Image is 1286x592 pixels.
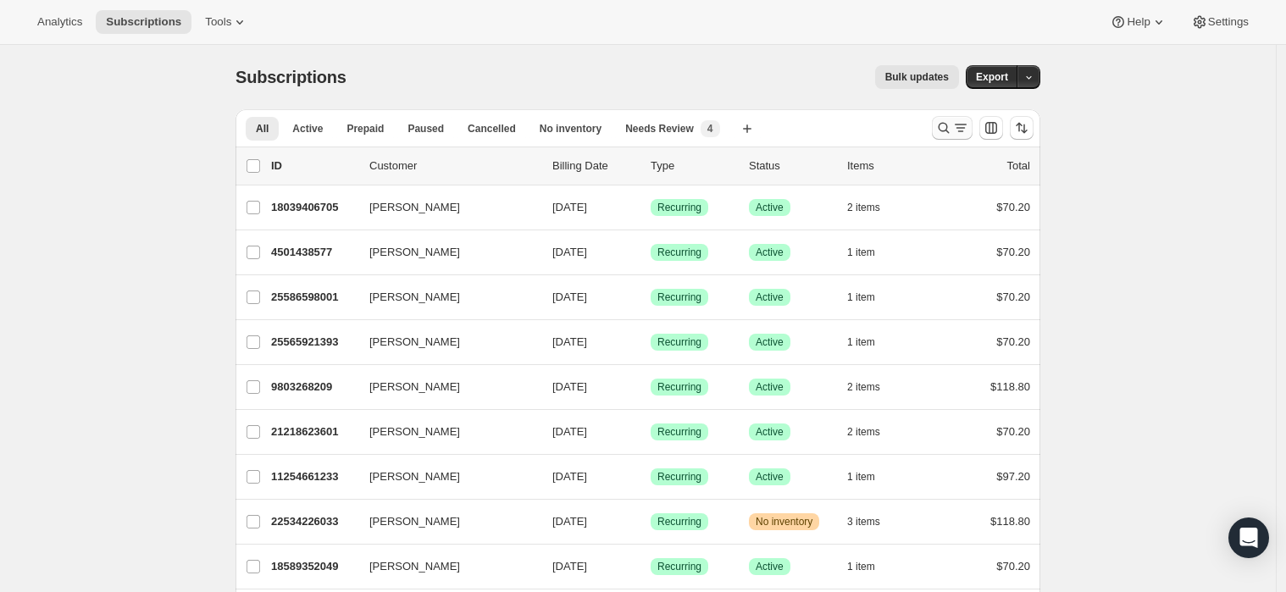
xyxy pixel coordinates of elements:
span: Recurring [657,290,701,304]
button: [PERSON_NAME] [359,329,529,356]
span: [DATE] [552,201,587,213]
button: 1 item [847,285,894,309]
button: Export [966,65,1018,89]
span: [PERSON_NAME] [369,244,460,261]
p: 4501438577 [271,244,356,261]
button: Help [1100,10,1177,34]
p: ID [271,158,356,174]
span: $118.80 [990,380,1030,393]
p: 18039406705 [271,199,356,216]
span: [DATE] [552,515,587,528]
button: [PERSON_NAME] [359,553,529,580]
button: 2 items [847,420,899,444]
span: Prepaid [346,122,384,136]
span: 1 item [847,246,875,259]
button: 2 items [847,196,899,219]
span: Recurring [657,515,701,528]
p: 22534226033 [271,513,356,530]
span: 1 item [847,470,875,484]
span: $97.20 [996,470,1030,483]
p: 25586598001 [271,289,356,306]
span: No inventory [756,515,812,528]
span: Active [756,470,784,484]
span: [DATE] [552,470,587,483]
p: Total [1007,158,1030,174]
span: [PERSON_NAME] [369,289,460,306]
div: 4501438577[PERSON_NAME][DATE]SuccessRecurringSuccessActive1 item$70.20 [271,241,1030,264]
div: 9803268209[PERSON_NAME][DATE]SuccessRecurringSuccessActive2 items$118.80 [271,375,1030,399]
div: 18039406705[PERSON_NAME][DATE]SuccessRecurringSuccessActive2 items$70.20 [271,196,1030,219]
button: Settings [1181,10,1259,34]
span: 1 item [847,290,875,304]
span: $70.20 [996,201,1030,213]
span: [PERSON_NAME] [369,423,460,440]
p: Customer [369,158,539,174]
span: 1 item [847,560,875,573]
button: [PERSON_NAME] [359,508,529,535]
span: Recurring [657,335,701,349]
span: Settings [1208,15,1249,29]
span: Analytics [37,15,82,29]
span: 3 items [847,515,880,528]
span: [PERSON_NAME] [369,513,460,530]
span: Recurring [657,380,701,394]
div: 25586598001[PERSON_NAME][DATE]SuccessRecurringSuccessActive1 item$70.20 [271,285,1030,309]
button: Search and filter results [932,116,973,140]
div: Open Intercom Messenger [1228,517,1269,558]
span: [DATE] [552,425,587,438]
span: [PERSON_NAME] [369,334,460,351]
div: Items [847,158,932,174]
button: [PERSON_NAME] [359,463,529,490]
button: Sort the results [1010,116,1034,140]
span: Subscriptions [236,68,346,86]
div: Type [651,158,735,174]
span: Active [292,122,323,136]
button: Subscriptions [96,10,191,34]
span: Cancelled [468,122,516,136]
span: $118.80 [990,515,1030,528]
p: 11254661233 [271,468,356,485]
span: [DATE] [552,246,587,258]
button: Bulk updates [875,65,959,89]
button: [PERSON_NAME] [359,284,529,311]
span: [PERSON_NAME] [369,468,460,485]
span: Recurring [657,560,701,573]
span: Recurring [657,425,701,439]
span: Paused [407,122,444,136]
span: Active [756,201,784,214]
button: [PERSON_NAME] [359,239,529,266]
p: 25565921393 [271,334,356,351]
span: Recurring [657,201,701,214]
div: 22534226033[PERSON_NAME][DATE]SuccessRecurringWarningNo inventory3 items$118.80 [271,510,1030,534]
span: Recurring [657,470,701,484]
span: 2 items [847,425,880,439]
button: Analytics [27,10,92,34]
div: IDCustomerBilling DateTypeStatusItemsTotal [271,158,1030,174]
span: 4 [707,122,713,136]
button: 3 items [847,510,899,534]
button: 1 item [847,241,894,264]
p: 21218623601 [271,423,356,440]
div: 11254661233[PERSON_NAME][DATE]SuccessRecurringSuccessActive1 item$97.20 [271,465,1030,489]
span: [DATE] [552,560,587,573]
span: Active [756,425,784,439]
span: [DATE] [552,290,587,303]
button: [PERSON_NAME] [359,194,529,221]
button: Tools [195,10,258,34]
p: 18589352049 [271,558,356,575]
span: Needs Review [625,122,694,136]
p: 9803268209 [271,379,356,396]
span: Help [1127,15,1150,29]
span: Recurring [657,246,701,259]
span: Active [756,380,784,394]
div: 18589352049[PERSON_NAME][DATE]SuccessRecurringSuccessActive1 item$70.20 [271,555,1030,578]
button: [PERSON_NAME] [359,373,529,401]
span: [PERSON_NAME] [369,199,460,216]
span: Bulk updates [885,70,949,84]
span: Tools [205,15,231,29]
span: 1 item [847,335,875,349]
span: [PERSON_NAME] [369,379,460,396]
button: 2 items [847,375,899,399]
button: 1 item [847,555,894,578]
span: $70.20 [996,335,1030,348]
